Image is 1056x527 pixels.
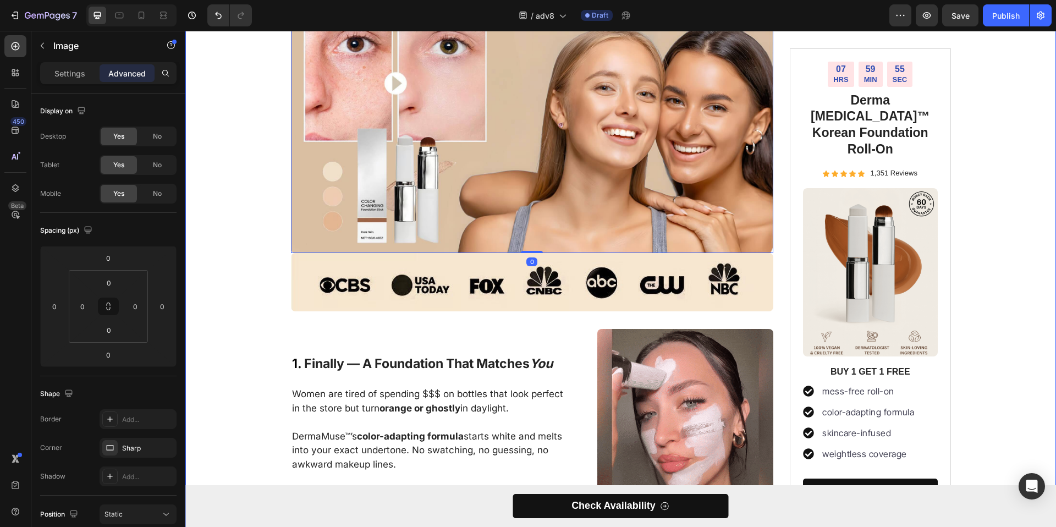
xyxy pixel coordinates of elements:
[53,39,147,52] p: Image
[328,463,543,487] a: Check Availability
[54,68,85,79] p: Settings
[707,33,722,45] div: 55
[172,400,278,411] strong: color-adapting formula
[40,387,75,402] div: Shape
[107,356,385,385] p: Women are tired of spending $$$ on bottles that look perfect in the store but turn in daylight.
[942,4,978,26] button: Save
[637,418,722,429] span: weightless coverage
[40,414,62,424] div: Border
[648,33,663,45] div: 07
[531,10,533,21] span: /
[98,322,120,338] input: 0px
[207,4,252,26] div: Undo/Redo
[40,189,61,199] div: Mobile
[113,189,124,199] span: Yes
[106,324,386,343] h3: Finally — A Foundation That Matches
[386,469,470,481] p: Check Availability
[40,223,95,238] div: Spacing (px)
[153,189,162,199] span: No
[154,298,170,315] input: 0
[685,138,732,147] p: 1,351 Reviews
[122,472,174,482] div: Add...
[341,227,352,235] div: 0
[100,504,177,524] button: Static
[40,507,80,522] div: Position
[679,33,692,45] div: 59
[4,4,82,26] button: 7
[592,10,608,20] span: Draft
[707,45,722,54] p: SEC
[637,376,729,387] span: color-adapting formula
[153,131,162,141] span: No
[412,298,588,474] img: gempages_585808222808441547-72ff896e-6b56-4ae6-ba6e-fc1429c064a9.gif
[74,298,91,315] input: 0px
[40,443,62,453] div: Corner
[40,131,66,141] div: Desktop
[952,11,970,20] span: Save
[153,160,162,170] span: No
[637,355,709,366] span: mess-free roll-on
[10,117,26,126] div: 450
[97,347,119,363] input: 0
[72,9,77,22] p: 7
[107,399,385,441] p: DermaMuse™’s starts white and melts into your exact undertone. No swatching, no guessing, no awkw...
[992,10,1020,21] div: Publish
[113,160,124,170] span: Yes
[106,222,588,281] img: gempages_585808222808441547-b5292aa4-550f-43d0-a0ed-f8e296f975f9.jpg
[113,131,124,141] span: Yes
[40,104,88,119] div: Display on
[619,336,751,347] p: BUY 1 GET 1 FREE
[8,201,26,210] div: Beta
[127,298,144,315] input: 0px
[105,510,123,518] span: Static
[107,325,116,341] strong: 1.
[40,471,65,481] div: Shadow
[679,45,692,54] p: MIN
[46,298,63,315] input: 0
[983,4,1029,26] button: Publish
[185,31,1056,527] iframe: Design area
[108,68,146,79] p: Advanced
[618,61,752,129] h2: Derma [MEDICAL_DATA]™ Korean Foundation Roll-On
[194,372,275,383] strong: orange or ghostly
[98,275,120,291] input: 0px
[618,157,752,326] img: gempages_585808222808441547-9be7bdf7-ab15-4fb7-9e65-1d776afd818d.png
[536,10,554,21] span: adv8
[648,45,663,54] p: HRS
[344,325,367,341] i: You
[1019,473,1045,499] div: Open Intercom Messenger
[618,448,752,480] a: Try Now
[122,415,174,425] div: Add...
[97,250,119,266] input: 0
[637,397,706,408] span: skincare-infused
[40,160,59,170] div: Tablet
[122,443,174,453] div: Sharp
